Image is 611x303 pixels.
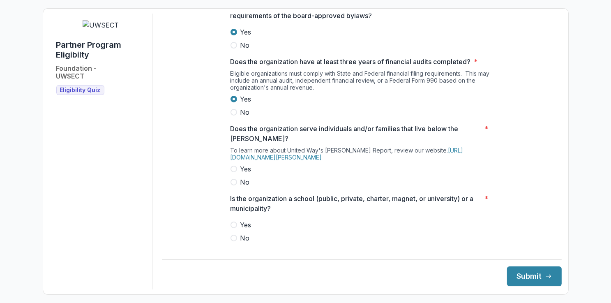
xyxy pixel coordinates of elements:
h1: Partner Program Eligibilty [56,40,145,60]
div: Eligible organizations must comply with State and Federal financial filing requirements. This may... [231,70,493,94]
h2: Foundation - UWSECT [56,65,97,80]
span: Yes [240,27,251,37]
p: Is the organization a school (public, private, charter, magnet, or university) or a municipality? [231,194,482,213]
span: No [240,40,250,50]
span: No [240,233,250,243]
img: UWSECT [83,20,119,30]
a: [URL][DOMAIN_NAME][PERSON_NAME] [231,147,463,161]
span: No [240,107,250,117]
span: Yes [240,94,251,104]
span: Yes [240,220,251,230]
p: Does the organization have at least three years of financial audits completed? [231,57,471,67]
div: To learn more about United Way's [PERSON_NAME] Report, review our website. [231,147,493,164]
span: No [240,177,250,187]
span: Eligibility Quiz [60,87,101,94]
span: Yes [240,164,251,174]
p: Does the organization serve individuals and/or families that live below the [PERSON_NAME]? [231,124,482,143]
button: Submit [507,266,562,286]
